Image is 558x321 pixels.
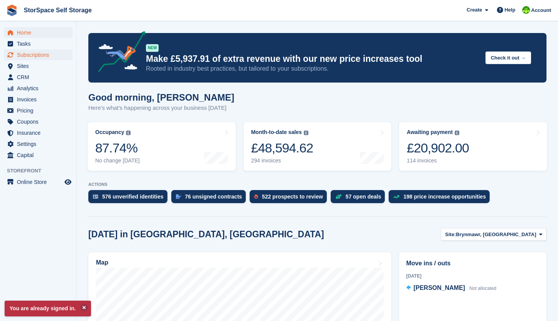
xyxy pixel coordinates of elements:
button: Check it out → [485,51,531,64]
div: £48,594.62 [251,140,313,156]
a: Preview store [63,177,73,187]
span: Not allocated [469,286,496,291]
a: menu [4,105,73,116]
a: Month-to-date sales £48,594.62 294 invoices [243,122,392,171]
h2: [DATE] in [GEOGRAPHIC_DATA], [GEOGRAPHIC_DATA] [88,229,324,240]
div: No change [DATE] [95,157,140,164]
img: contract_signature_icon-13c848040528278c33f63329250d36e43548de30e8caae1d1a13099fd9432cc5.svg [176,194,181,199]
img: stora-icon-8386f47178a22dfd0bd8f6a31ec36ba5ce8667c1dd55bd0f319d3a0aa187defe.svg [6,5,18,16]
span: Tasks [17,38,63,49]
h2: Map [96,259,108,266]
a: menu [4,139,73,149]
div: NEW [146,44,159,52]
div: Awaiting payment [407,129,453,136]
img: icon-info-grey-7440780725fd019a000dd9b08b2336e03edf1995a4989e88bcd33f0948082b44.svg [304,131,308,135]
img: icon-info-grey-7440780725fd019a000dd9b08b2336e03edf1995a4989e88bcd33f0948082b44.svg [455,131,459,135]
span: Home [17,27,63,38]
p: Here's what's happening across your business [DATE] [88,104,234,113]
div: 576 unverified identities [102,194,164,200]
span: Subscriptions [17,50,63,60]
span: Online Store [17,177,63,187]
div: 294 invoices [251,157,313,164]
p: Rooted in industry best practices, but tailored to your subscriptions. [146,65,479,73]
img: icon-info-grey-7440780725fd019a000dd9b08b2336e03edf1995a4989e88bcd33f0948082b44.svg [126,131,131,135]
div: £20,902.00 [407,140,469,156]
span: Sites [17,61,63,71]
a: 76 unsigned contracts [171,190,250,207]
img: deal-1b604bf984904fb50ccaf53a9ad4b4a5d6e5aea283cecdc64d6e3604feb123c2.svg [335,194,342,199]
h1: Good morning, [PERSON_NAME] [88,92,234,103]
span: Pricing [17,105,63,116]
a: Awaiting payment £20,902.00 114 invoices [399,122,547,171]
div: 57 open deals [346,194,381,200]
a: 576 unverified identities [88,190,171,207]
div: 114 invoices [407,157,469,164]
div: Month-to-date sales [251,129,302,136]
span: Storefront [7,167,76,175]
a: Occupancy 87.74% No change [DATE] [88,122,236,171]
img: price_increase_opportunities-93ffe204e8149a01c8c9dc8f82e8f89637d9d84a8eef4429ea346261dce0b2c0.svg [393,195,399,199]
span: Capital [17,150,63,160]
span: Settings [17,139,63,149]
a: menu [4,127,73,138]
img: paul catt [522,6,530,14]
div: [DATE] [406,273,539,280]
a: menu [4,61,73,71]
img: prospect-51fa495bee0391a8d652442698ab0144808aea92771e9ea1ae160a38d050c398.svg [254,194,258,199]
button: Site: Brynmawr, [GEOGRAPHIC_DATA] [441,228,546,241]
div: 522 prospects to review [262,194,323,200]
img: price-adjustments-announcement-icon-8257ccfd72463d97f412b2fc003d46551f7dbcb40ab6d574587a9cd5c0d94... [92,31,146,75]
h2: Move ins / outs [406,259,539,268]
a: menu [4,50,73,60]
span: Account [531,7,551,14]
a: 198 price increase opportunities [389,190,493,207]
div: 198 price increase opportunities [403,194,486,200]
a: menu [4,177,73,187]
a: 522 prospects to review [250,190,331,207]
span: Invoices [17,94,63,105]
a: menu [4,94,73,105]
a: menu [4,72,73,83]
div: Occupancy [95,129,124,136]
a: menu [4,38,73,49]
a: menu [4,150,73,160]
a: menu [4,27,73,38]
a: 57 open deals [331,190,389,207]
span: Insurance [17,127,63,138]
span: Help [505,6,515,14]
img: verify_identity-adf6edd0f0f0b5bbfe63781bf79b02c33cf7c696d77639b501bdc392416b5a36.svg [93,194,98,199]
p: You are already signed in. [5,301,91,316]
div: 87.74% [95,140,140,156]
span: Coupons [17,116,63,127]
span: Create [467,6,482,14]
span: CRM [17,72,63,83]
p: ACTIONS [88,182,546,187]
div: 76 unsigned contracts [185,194,242,200]
a: [PERSON_NAME] Not allocated [406,283,497,293]
a: StorSpace Self Storage [21,4,95,17]
span: Brynmawr, [GEOGRAPHIC_DATA] [456,231,536,238]
span: Analytics [17,83,63,94]
a: menu [4,116,73,127]
a: menu [4,83,73,94]
span: Site: [445,231,456,238]
span: [PERSON_NAME] [414,285,465,291]
p: Make £5,937.91 of extra revenue with our new price increases tool [146,53,479,65]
